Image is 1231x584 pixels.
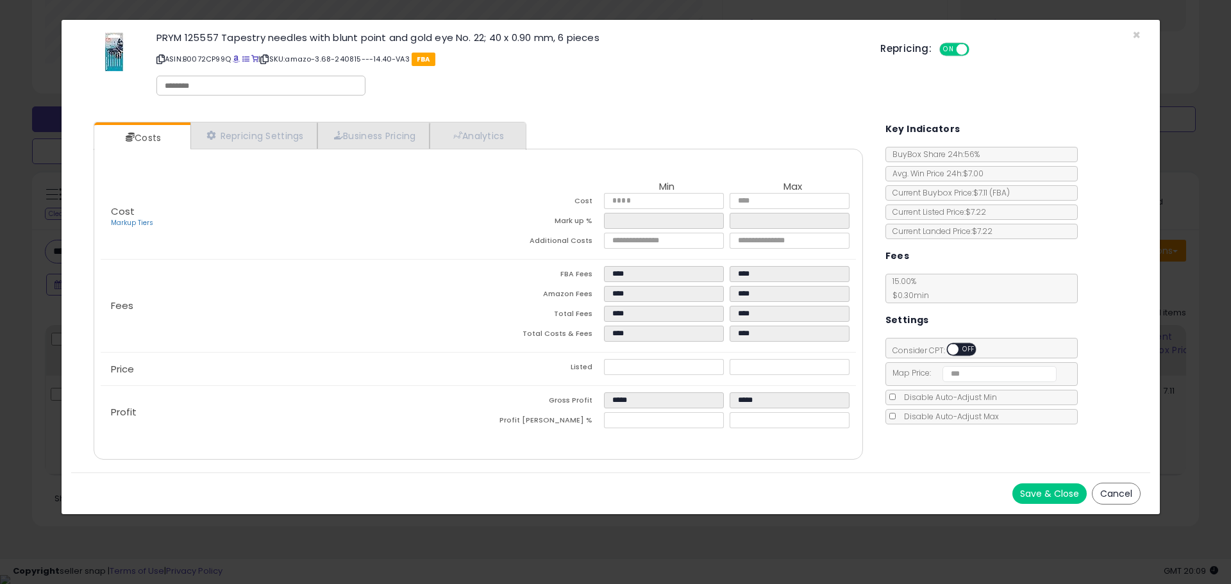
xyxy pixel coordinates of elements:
td: Profit [PERSON_NAME] % [478,412,604,432]
th: Max [730,181,855,193]
span: Avg. Win Price 24h: $7.00 [886,168,984,179]
td: FBA Fees [478,266,604,286]
span: OFF [967,44,988,55]
a: Costs [94,125,189,151]
span: BuyBox Share 24h: 56% [886,149,980,160]
span: ON [941,44,957,55]
span: Consider CPT: [886,345,993,356]
span: $0.30 min [886,290,929,301]
button: Save & Close [1012,483,1087,504]
span: Map Price: [886,367,1057,378]
a: Your listing only [251,54,258,64]
span: Disable Auto-Adjust Max [898,411,999,422]
span: FBA [412,53,435,66]
span: Current Buybox Price: [886,187,1010,198]
td: Mark up % [478,213,604,233]
td: Additional Costs [478,233,604,253]
p: Cost [101,206,478,228]
button: Cancel [1092,483,1141,505]
span: 15.00 % [886,276,929,301]
a: Repricing Settings [190,122,317,149]
span: $7.11 [973,187,1010,198]
td: Amazon Fees [478,286,604,306]
td: Listed [478,359,604,379]
img: 5158nlg56xL._SL60_.jpg [95,33,133,71]
td: Total Costs & Fees [478,326,604,346]
th: Min [604,181,730,193]
span: OFF [959,344,979,355]
p: Price [101,364,478,374]
h5: Fees [885,248,910,264]
span: Current Listed Price: $7.22 [886,206,986,217]
a: Business Pricing [317,122,430,149]
p: ASIN: B0072CP99Q | SKU: amazo-3.68-240815---14.40-VA3 [156,49,861,69]
a: All offer listings [242,54,249,64]
h5: Settings [885,312,929,328]
a: BuyBox page [233,54,240,64]
p: Profit [101,407,478,417]
td: Cost [478,193,604,213]
p: Fees [101,301,478,311]
td: Total Fees [478,306,604,326]
h3: PRYM 125557 Tapestry needles with blunt point and gold eye No. 22; 40 x 0.90 mm, 6 pieces [156,33,861,42]
h5: Key Indicators [885,121,960,137]
span: ( FBA ) [989,187,1010,198]
span: Disable Auto-Adjust Min [898,392,997,403]
td: Gross Profit [478,392,604,412]
span: Current Landed Price: $7.22 [886,226,992,237]
span: × [1132,26,1141,44]
h5: Repricing: [880,44,932,54]
a: Markup Tiers [111,218,153,228]
a: Analytics [430,122,524,149]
